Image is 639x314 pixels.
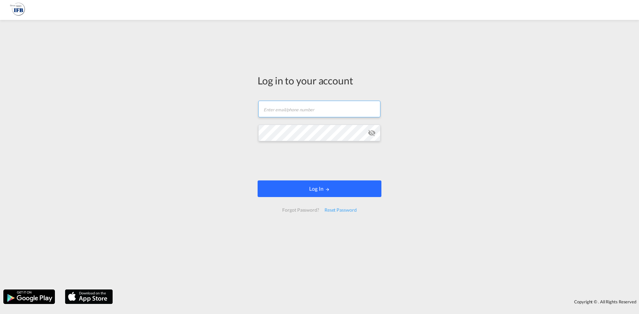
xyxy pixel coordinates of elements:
div: Reset Password [322,204,359,216]
div: Copyright © . All Rights Reserved [116,296,639,307]
img: apple.png [64,289,113,305]
img: google.png [3,289,56,305]
md-icon: icon-eye-off [368,129,376,137]
div: Forgot Password? [280,204,321,216]
div: Log in to your account [258,73,381,87]
button: LOGIN [258,180,381,197]
input: Enter email/phone number [258,101,380,117]
img: 1f261f00256b11eeaf3d89493e6660f9.png [10,3,25,18]
iframe: reCAPTCHA [269,148,370,174]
